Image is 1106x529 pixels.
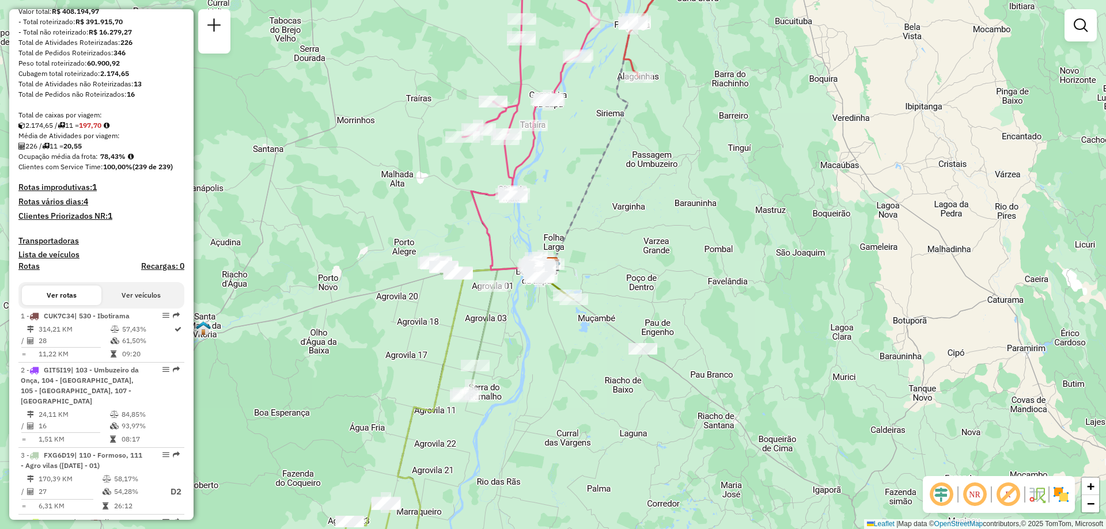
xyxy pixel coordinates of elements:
span: Exibir rótulo [994,481,1022,508]
em: Opções [162,312,169,319]
span: 2 - [21,366,139,405]
span: 1 - [21,311,130,320]
div: Valor total: [18,6,184,17]
strong: 1 [92,182,97,192]
em: Opções [162,451,169,458]
i: Cubagem total roteirizado [18,122,25,129]
span: + [1087,479,1094,493]
div: - Total roteirizado: [18,17,184,27]
p: D2 [161,485,181,498]
em: Rota exportada [173,518,180,525]
h4: Rotas vários dias: [18,197,184,207]
span: | 103 - Umbuzeiro da Onça, 104 - [GEOGRAPHIC_DATA], 105 - [GEOGRAPHIC_DATA], 107 - [GEOGRAPHIC_DATA] [21,366,139,405]
img: Exibir/Ocultar setores [1052,485,1070,504]
td: 1,51 KM [38,433,109,445]
strong: 197,70 [79,121,101,130]
h4: Rotas improdutivas: [18,182,184,192]
td: 170,39 KM [38,473,102,485]
div: 2.174,65 / 11 = [18,120,184,131]
strong: 346 [113,48,126,57]
i: Total de Atividades [27,337,34,344]
i: Tempo total em rota [111,351,116,357]
span: 3 - [21,451,142,470]
i: Tempo total em rota [110,436,116,443]
em: Rota exportada [173,366,180,373]
span: CUK7C34 [44,311,74,320]
a: Zoom in [1082,478,1099,495]
td: / [21,335,26,347]
div: Peso total roteirizado: [18,58,184,68]
a: Exibir filtros [1069,14,1092,37]
td: 16 [38,420,109,432]
div: Map data © contributors,© 2025 TomTom, Microsoft [864,519,1106,529]
strong: R$ 391.915,70 [75,17,123,26]
strong: (239 de 239) [132,162,173,171]
td: 84,85% [121,409,179,420]
h4: Lista de veículos [18,250,184,260]
strong: 13 [134,79,142,88]
span: GIT5I19 [44,366,71,374]
td: 11,22 KM [38,348,110,360]
i: Distância Total [27,326,34,333]
td: 57,43% [122,324,173,335]
td: = [21,433,26,445]
td: 314,21 KM [38,324,110,335]
i: % de utilização do peso [103,475,111,482]
i: % de utilização da cubagem [110,423,119,429]
i: % de utilização do peso [110,411,119,418]
td: 58,17% [113,473,160,485]
img: RT PA - Santa Maria da Vitória [196,321,211,336]
i: Distância Total [27,411,34,418]
div: - Total não roteirizado: [18,27,184,37]
i: Total de rotas [42,143,50,150]
td: 28 [38,335,110,347]
strong: 100,00% [103,162,132,171]
i: Total de rotas [58,122,65,129]
div: Total de Pedidos não Roteirizados: [18,89,184,100]
span: Ocultar NR [961,481,988,508]
span: | 530 - Ibotirama [74,311,130,320]
strong: R$ 16.279,27 [89,28,132,36]
i: % de utilização da cubagem [103,488,111,495]
td: 27 [38,485,102,499]
span: Clientes com Service Time: [18,162,103,171]
i: % de utilização da cubagem [111,337,119,344]
div: Atividade não roteirizada - FERNANDO DE JESUS [628,343,657,355]
td: 24,11 KM [38,409,109,420]
img: Fluxo de ruas [1028,485,1046,504]
strong: 60.900,92 [87,59,120,67]
a: OpenStreetMap [934,520,983,528]
em: Média calculada utilizando a maior ocupação (%Peso ou %Cubagem) de cada rota da sessão. Rotas cro... [128,153,134,160]
h4: Rotas [18,261,40,271]
div: Média de Atividades por viagem: [18,131,184,141]
span: | 110 - Formoso, 111 - Agro vilas ([DATE] - 01) [21,451,142,470]
td: 08:17 [121,433,179,445]
strong: 20,55 [63,142,82,150]
i: Total de Atividades [18,143,25,150]
strong: 4 [84,196,88,207]
span: | [896,520,898,528]
td: = [21,500,26,512]
i: Rota otimizada [175,326,181,333]
h4: Clientes Priorizados NR: [18,211,184,221]
img: CDD Lapa [545,257,560,272]
strong: 78,43% [100,152,126,161]
em: Opções [162,518,169,525]
span: − [1087,496,1094,511]
div: Total de Atividades não Roteirizadas: [18,79,184,89]
td: 61,50% [122,335,173,347]
td: 09:20 [122,348,173,360]
td: 93,97% [121,420,179,432]
td: / [21,485,26,499]
i: Meta Caixas/viagem: 206,52 Diferença: -8,82 [104,122,109,129]
a: Zoom out [1082,495,1099,512]
span: Ocultar deslocamento [927,481,955,508]
button: Ver rotas [22,286,101,305]
button: Ver veículos [101,286,181,305]
em: Rota exportada [173,451,180,458]
i: Tempo total em rota [103,503,108,509]
i: % de utilização do peso [111,326,119,333]
td: 26:12 [113,500,160,512]
td: 6,31 KM [38,500,102,512]
strong: 226 [120,38,132,47]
